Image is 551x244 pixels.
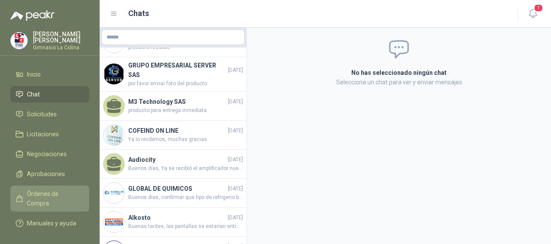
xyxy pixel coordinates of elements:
span: 1 [534,4,543,12]
span: [DATE] [228,66,243,74]
a: Company LogoCOFEIND ON LINE[DATE]Ya lo recibimos, muchas gracias [100,121,246,150]
h4: Alkosto [128,213,226,222]
span: Licitaciones [27,129,59,139]
span: Aprobaciones [27,169,65,179]
img: Company Logo [104,212,124,232]
a: M3 Technology SAS[DATE]producto para entrega inmediata [100,92,246,121]
img: Company Logo [104,64,124,84]
a: Inicio [10,66,89,83]
span: Negociaciones [27,149,67,159]
img: Company Logo [104,183,124,203]
a: Manuales y ayuda [10,215,89,231]
h4: Audiocity [128,155,226,164]
span: [DATE] [228,185,243,193]
h4: GRUPO EMPRESARIAL SERVER SAS [128,61,226,80]
a: Órdenes de Compra [10,186,89,212]
p: [PERSON_NAME] [PERSON_NAME] [33,31,89,43]
span: Buenos dias, confirmar que tipo de refrigerio buscan? fecha? y presupuesto? [128,193,243,202]
span: Solicitudes [27,109,57,119]
p: Selecciona un chat para ver y enviar mensajes [257,77,541,87]
img: Logo peakr [10,10,55,21]
a: Company LogoAlkosto[DATE]Buenas tardes, las pantallas se estarían entregando entre [DATE] y el [D... [100,208,246,237]
h4: M3 Technology SAS [128,97,226,106]
span: Manuales y ayuda [27,218,76,228]
span: [DATE] [228,127,243,135]
h2: No has seleccionado ningún chat [257,68,541,77]
a: Audiocity[DATE]Buenos días, Ya se recibió el amplificador nuevo, por favor programar la recolecci... [100,150,246,179]
a: Solicitudes [10,106,89,122]
span: [DATE] [228,214,243,222]
span: por favor enviar foto del producto [128,80,243,88]
h1: Chats [128,7,149,19]
span: [DATE] [228,98,243,106]
a: Negociaciones [10,146,89,162]
h4: COFEIND ON LINE [128,126,226,135]
a: Company LogoGRUPO EMPRESARIAL SERVER SAS[DATE]por favor enviar foto del producto [100,57,246,92]
span: Chat [27,90,40,99]
span: Inicio [27,70,41,79]
span: Ya lo recibimos, muchas gracias [128,135,243,144]
span: [DATE] [228,156,243,164]
button: 1 [525,6,541,22]
img: Company Logo [11,32,27,49]
a: Company LogoGLOBAL DE QUIMICOS[DATE]Buenos dias, confirmar que tipo de refrigerio buscan? fecha? ... [100,179,246,208]
span: producto para entrega inmediata [128,106,243,115]
a: Licitaciones [10,126,89,142]
a: Chat [10,86,89,103]
span: Buenas tardes, las pantallas se estarían entregando entre [DATE] y el [DATE], de [PERSON_NAME] no... [128,222,243,231]
span: Órdenes de Compra [27,189,81,208]
p: Gimnasio La Colina [33,45,89,50]
img: Company Logo [104,125,124,145]
h4: GLOBAL DE QUIMICOS [128,184,226,193]
span: Buenos días, Ya se recibió el amplificador nuevo, por favor programar la recolección del anterior [128,164,243,173]
a: Aprobaciones [10,166,89,182]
